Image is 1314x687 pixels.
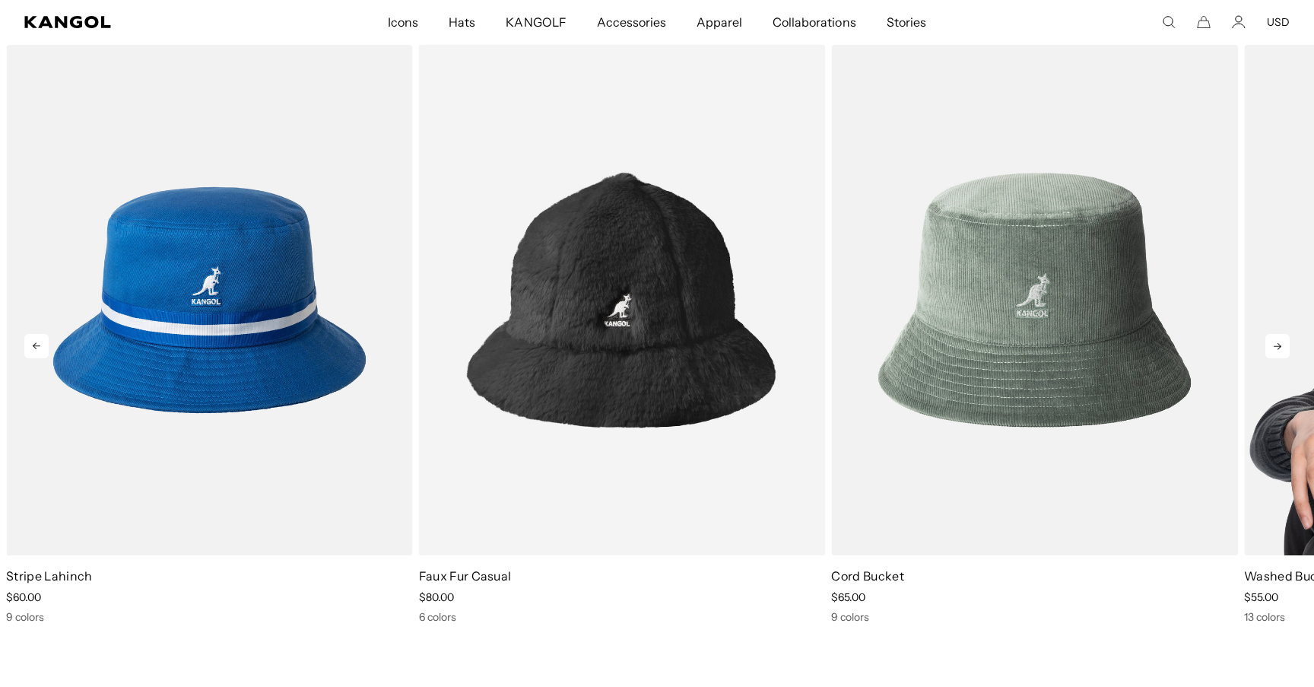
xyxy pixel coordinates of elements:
a: Faux Fur Casual [419,568,512,584]
span: $55.00 [1244,590,1278,604]
span: $80.00 [419,590,454,604]
img: Cord Bucket [831,45,1238,555]
a: Cord Bucket [831,568,904,584]
div: 10 of 10 [825,45,1238,624]
div: 9 colors [6,610,413,624]
summary: Search here [1162,15,1176,29]
span: $65.00 [831,590,865,604]
button: USD [1267,15,1290,29]
a: Kangol [24,16,256,28]
button: Cart [1197,15,1211,29]
img: Faux Fur Casual [419,45,826,555]
span: $60.00 [6,590,41,604]
div: 9 of 10 [413,45,826,624]
div: 6 colors [419,610,826,624]
img: Stripe Lahinch [6,45,413,555]
div: 9 colors [831,610,1238,624]
a: Account [1232,15,1246,29]
a: Stripe Lahinch [6,568,92,584]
